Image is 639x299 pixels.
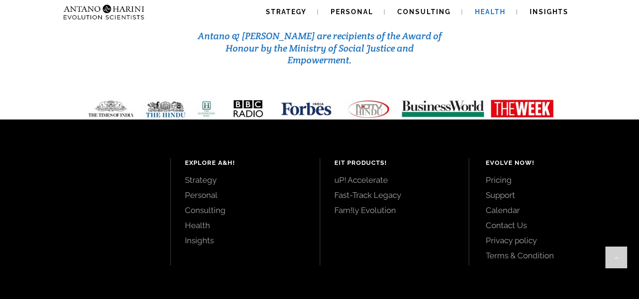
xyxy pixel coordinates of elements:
span: Consulting [397,8,451,16]
a: Insights [185,235,305,246]
a: Strategy [185,175,305,185]
h4: Explore A&H! [185,158,305,168]
span: Insights [530,8,569,16]
a: Consulting [185,205,305,215]
h3: Antano & [PERSON_NAME] are recipients of the Award of Honour by the Ministry of Social Justice an... [195,30,445,67]
h4: Evolve Now! [486,158,618,168]
h4: EIT Products! [334,158,455,168]
img: Media-Strip [78,99,562,119]
a: uP! Accelerate [334,175,455,185]
span: Personal [331,8,373,16]
a: Terms & Condition [486,250,618,261]
a: Calendar [486,205,618,215]
a: Contact Us [486,220,618,231]
span: Health [475,8,506,16]
a: Privacy policy [486,235,618,246]
span: Strategy [266,8,306,16]
a: Pricing [486,175,618,185]
a: Support [486,190,618,200]
a: Personal [185,190,305,200]
a: Fam!ly Evolution [334,205,455,215]
a: Health [185,220,305,231]
a: Fast-Track Legacy [334,190,455,200]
